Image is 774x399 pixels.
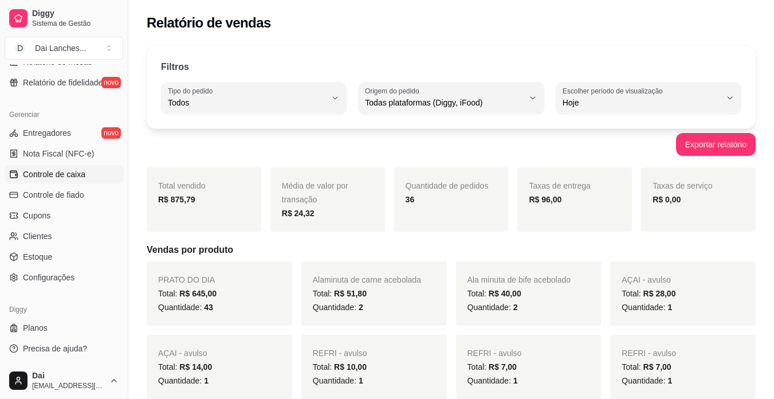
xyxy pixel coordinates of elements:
button: Origem do pedidoTodas plataformas (Diggy, iFood) [358,82,544,114]
a: Controle de caixa [5,165,123,183]
a: Relatório de fidelidadenovo [5,73,123,92]
span: Precisa de ajuda? [23,343,87,354]
span: Quantidade de pedidos [406,181,489,190]
span: Diggy [32,9,119,19]
span: Total: [158,289,217,298]
a: Precisa de ajuda? [5,339,123,358]
span: 1 [513,376,518,385]
span: Total vendido [158,181,206,190]
span: Total: [622,289,675,298]
span: Total: [313,362,367,371]
span: Total: [467,289,521,298]
h5: Vendas por produto [147,243,756,257]
span: 43 [204,303,213,312]
span: Sistema de Gestão [32,19,119,28]
span: 1 [359,376,363,385]
span: R$ 51,80 [334,289,367,298]
span: 2 [359,303,363,312]
label: Tipo do pedido [168,86,217,96]
button: Dai[EMAIL_ADDRESS][DOMAIN_NAME] [5,367,123,394]
span: Controle de fiado [23,189,84,201]
a: Configurações [5,268,123,287]
label: Origem do pedido [365,86,423,96]
span: R$ 28,00 [643,289,676,298]
div: Gerenciar [5,105,123,124]
span: R$ 645,00 [179,289,217,298]
span: AÇAI - avulso [622,275,671,284]
button: Tipo do pedidoTodos [161,82,347,114]
span: Média de valor por transação [282,181,348,204]
strong: R$ 24,32 [282,209,315,218]
span: Quantidade: [467,376,518,385]
span: Todas plataformas (Diggy, iFood) [365,97,523,108]
span: Quantidade: [158,376,209,385]
a: Nota Fiscal (NFC-e) [5,144,123,163]
label: Escolher período de visualização [563,86,666,96]
span: R$ 10,00 [334,362,367,371]
span: Total: [158,362,212,371]
button: Exportar relatório [676,133,756,156]
div: Dai Lanches ... [35,42,87,54]
span: R$ 40,00 [489,289,521,298]
span: 2 [513,303,518,312]
span: Clientes [23,230,52,242]
span: Total: [622,362,671,371]
span: R$ 7,00 [643,362,671,371]
span: Quantidade: [622,376,672,385]
button: Escolher período de visualizaçãoHoje [556,82,741,114]
strong: R$ 0,00 [653,195,681,204]
span: Entregadores [23,127,71,139]
span: Quantidade: [467,303,518,312]
span: REFRI - avulso [467,349,522,358]
span: PRATO DO DIA [158,275,215,284]
a: Controle de fiado [5,186,123,204]
button: Select a team [5,37,123,60]
span: R$ 14,00 [179,362,212,371]
span: Nota Fiscal (NFC-e) [23,148,94,159]
a: Entregadoresnovo [5,124,123,142]
a: DiggySistema de Gestão [5,5,123,32]
span: D [14,42,26,54]
span: Total: [467,362,517,371]
span: Cupons [23,210,50,221]
span: AÇAI - avulso [158,349,207,358]
span: Controle de caixa [23,169,85,180]
div: Diggy [5,300,123,319]
h2: Relatório de vendas [147,14,271,32]
span: Configurações [23,272,74,283]
span: Ala minuta de bife acebolado [467,275,571,284]
span: Hoje [563,97,721,108]
span: Relatório de fidelidade [23,77,103,88]
span: Quantidade: [313,303,363,312]
a: Estoque [5,248,123,266]
strong: 36 [406,195,415,204]
span: Quantidade: [622,303,672,312]
strong: R$ 875,79 [158,195,195,204]
span: Estoque [23,251,52,263]
span: REFRI - avulso [622,349,676,358]
span: [EMAIL_ADDRESS][DOMAIN_NAME] [32,381,105,390]
span: Quantidade: [158,303,213,312]
span: Alaminuta de carne acebolada [313,275,421,284]
span: Dai [32,371,105,381]
span: 1 [667,303,672,312]
span: Total: [313,289,367,298]
a: Cupons [5,206,123,225]
p: Filtros [161,60,189,74]
a: Clientes [5,227,123,245]
span: Taxas de entrega [529,181,590,190]
a: Planos [5,319,123,337]
span: REFRI - avulso [313,349,367,358]
strong: R$ 96,00 [529,195,561,204]
span: Todos [168,97,326,108]
span: Quantidade: [313,376,363,385]
span: Planos [23,322,48,334]
span: 1 [204,376,209,385]
span: 1 [667,376,672,385]
span: Taxas de serviço [653,181,712,190]
span: R$ 7,00 [489,362,517,371]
